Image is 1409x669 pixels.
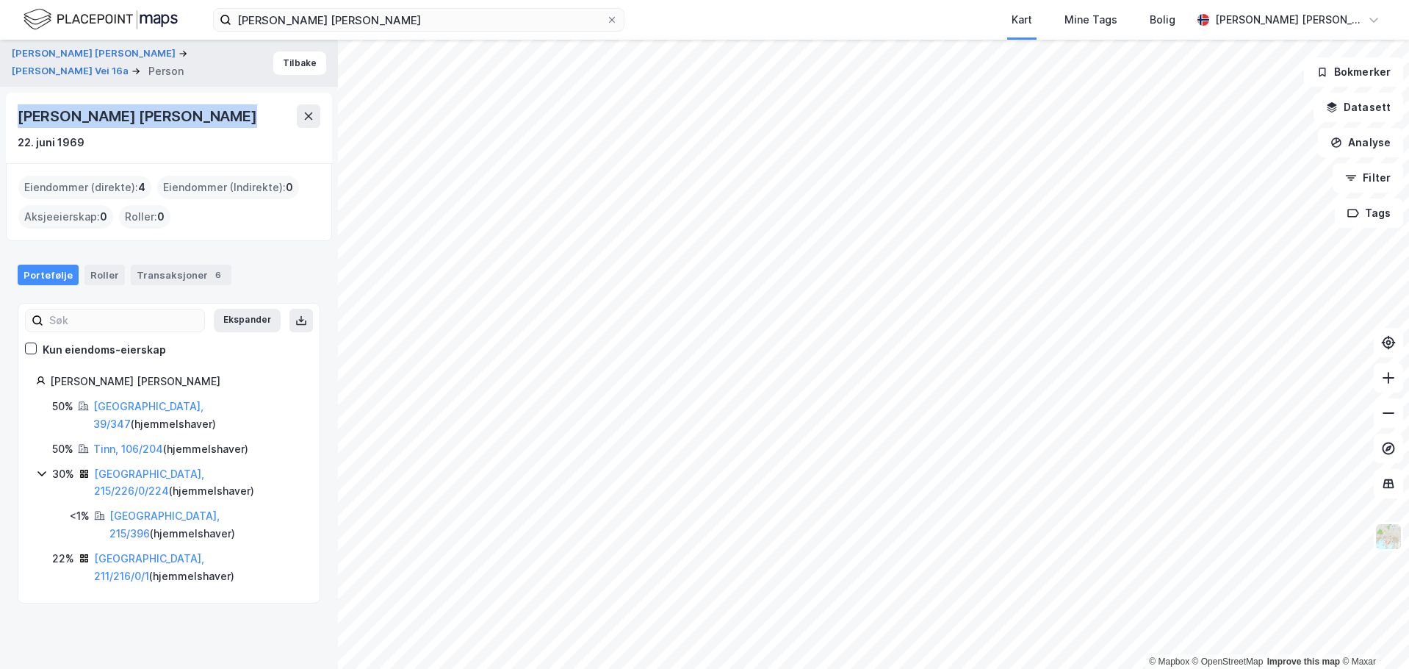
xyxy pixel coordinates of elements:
[52,398,73,415] div: 50%
[1267,657,1340,667] a: Improve this map
[1318,128,1403,157] button: Analyse
[93,443,163,455] a: Tinn, 106/204
[138,179,145,196] span: 4
[94,552,204,582] a: [GEOGRAPHIC_DATA], 211/216/0/1
[1064,11,1117,29] div: Mine Tags
[93,440,248,458] div: ( hjemmelshaver )
[1336,598,1409,669] div: Kontrollprogram for chat
[93,400,203,430] a: [GEOGRAPHIC_DATA], 39/347
[94,465,302,501] div: ( hjemmelshaver )
[84,265,125,285] div: Roller
[1150,11,1175,29] div: Bolig
[24,7,178,32] img: logo.f888ab2527a4732fd821a326f86c7f29.svg
[52,440,73,458] div: 50%
[18,205,113,229] div: Aksjeeierskap :
[1215,11,1362,29] div: [PERSON_NAME] [PERSON_NAME]
[1336,598,1409,669] iframe: Chat Widget
[12,64,131,79] button: [PERSON_NAME] Vei 16a
[157,176,299,199] div: Eiendommer (Indirekte) :
[94,468,204,498] a: [GEOGRAPHIC_DATA], 215/226/0/224
[214,309,281,332] button: Ekspander
[1335,198,1403,228] button: Tags
[1374,523,1402,551] img: Z
[1333,163,1403,193] button: Filter
[109,509,220,540] a: [GEOGRAPHIC_DATA], 215/396
[100,208,107,226] span: 0
[157,208,165,226] span: 0
[148,62,184,80] div: Person
[119,205,170,229] div: Roller :
[18,265,79,285] div: Portefølje
[1313,93,1403,122] button: Datasett
[94,550,302,585] div: ( hjemmelshaver )
[286,179,293,196] span: 0
[211,268,226,282] div: 6
[1304,57,1403,87] button: Bokmerker
[93,398,302,433] div: ( hjemmelshaver )
[52,550,74,568] div: 22%
[70,507,90,525] div: <1%
[109,507,302,543] div: ( hjemmelshaver )
[1012,11,1032,29] div: Kart
[231,9,606,31] input: Søk på adresse, matrikkel, gårdeiere, leietakere eller personer
[43,310,204,332] input: Søk
[18,176,151,199] div: Eiendommer (direkte) :
[1192,657,1264,667] a: OpenStreetMap
[273,51,326,75] button: Tilbake
[43,341,166,359] div: Kun eiendoms-eierskap
[18,134,84,151] div: 22. juni 1969
[50,373,302,390] div: [PERSON_NAME] [PERSON_NAME]
[131,265,231,285] div: Transaksjoner
[12,46,179,61] button: [PERSON_NAME] [PERSON_NAME]
[18,104,260,128] div: [PERSON_NAME] [PERSON_NAME]
[52,465,74,483] div: 30%
[1149,657,1189,667] a: Mapbox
